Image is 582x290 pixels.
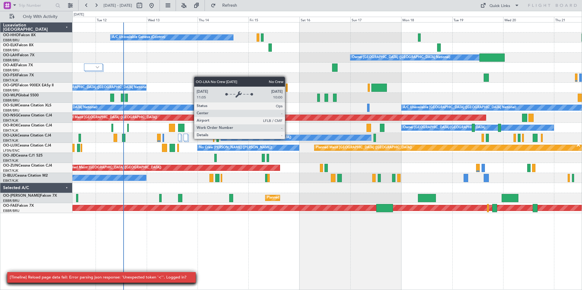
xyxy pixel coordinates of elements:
[3,114,18,117] span: OO-NSG
[3,144,51,147] a: OO-LUXCessna Citation CJ4
[7,12,66,22] button: Only With Activity
[3,64,33,67] a: OO-AIEFalcon 7X
[352,53,450,62] div: Owner [GEOGRAPHIC_DATA] ([GEOGRAPHIC_DATA] National)
[3,168,18,173] a: EBKT/KJK
[3,54,34,57] a: OO-LAHFalcon 7X
[3,68,19,73] a: EBBR/BRU
[3,84,17,87] span: OO-GPE
[103,3,132,8] span: [DATE] - [DATE]
[208,1,244,10] button: Refresh
[3,88,19,93] a: EBBR/BRU
[198,17,248,22] div: Thu 14
[3,43,17,47] span: OO-ELK
[61,113,157,122] div: Planned Maint [GEOGRAPHIC_DATA] ([GEOGRAPHIC_DATA])
[3,124,52,127] a: OO-ROKCessna Citation CJ4
[3,148,20,153] a: LFSN/ENC
[3,164,18,167] span: OO-ZUN
[3,199,19,203] a: EBBR/BRU
[403,123,485,132] div: Owner [GEOGRAPHIC_DATA]-[GEOGRAPHIC_DATA]
[16,15,64,19] span: Only With Activity
[316,143,412,152] div: Planned Maint [GEOGRAPHIC_DATA] ([GEOGRAPHIC_DATA])
[3,104,51,107] a: OO-SLMCessna Citation XLS
[223,133,291,142] div: No Crew Chambery ([GEOGRAPHIC_DATA])
[3,114,52,117] a: OO-NSGCessna Citation CJ4
[10,274,187,281] div: [Timeline] Reload page data fail: Error parsing json response: 'Unexpected token '<''. Logged in?
[477,1,522,10] button: Quick Links
[3,124,18,127] span: OO-ROK
[112,33,165,42] div: A/C Unavailable Geneva (Cointrin)
[3,128,18,133] a: EBKT/KJK
[3,174,15,178] span: D-IBLU
[3,33,36,37] a: OO-HHOFalcon 8X
[46,83,148,92] div: No Crew [GEOGRAPHIC_DATA] ([GEOGRAPHIC_DATA] National)
[401,17,452,22] div: Mon 18
[3,194,40,198] span: OO-[PERSON_NAME]
[3,58,19,63] a: EBBR/BRU
[452,17,503,22] div: Tue 19
[3,78,18,83] a: EBKT/KJK
[503,17,554,22] div: Wed 20
[74,12,84,17] div: [DATE]
[3,209,19,213] a: EBBR/BRU
[403,103,516,112] div: A/C Unavailable [GEOGRAPHIC_DATA] ([GEOGRAPHIC_DATA] National)
[3,204,34,208] a: OO-FAEFalcon 7X
[3,174,48,178] a: D-IBLUCessna Citation M2
[3,134,51,137] a: OO-LXACessna Citation CJ4
[96,17,146,22] div: Tue 12
[3,74,17,77] span: OO-FSX
[3,104,18,107] span: OO-SLM
[3,138,18,143] a: EBKT/KJK
[3,204,17,208] span: OO-FAE
[3,64,16,67] span: OO-AIE
[3,94,18,97] span: OO-WLP
[96,66,99,68] img: arrow-gray.svg
[3,48,19,53] a: EBBR/BRU
[3,54,18,57] span: OO-LAH
[3,74,34,77] a: OO-FSXFalcon 7X
[3,158,18,163] a: EBKT/KJK
[300,17,350,22] div: Sat 16
[267,193,377,202] div: Planned Maint [GEOGRAPHIC_DATA] ([GEOGRAPHIC_DATA] National)
[3,98,19,103] a: EBBR/BRU
[217,3,243,8] span: Refresh
[3,154,16,157] span: OO-JID
[3,33,19,37] span: OO-HHO
[3,108,19,113] a: EBBR/BRU
[3,154,43,157] a: OO-JIDCessna CJ1 525
[350,17,401,22] div: Sun 17
[3,178,18,183] a: EBKT/KJK
[3,38,19,43] a: EBBR/BRU
[199,143,272,152] div: No Crew [PERSON_NAME] ([PERSON_NAME])
[3,43,33,47] a: OO-ELKFalcon 8X
[3,164,52,167] a: OO-ZUNCessna Citation CJ4
[3,194,57,198] a: OO-[PERSON_NAME]Falcon 7X
[3,84,54,87] a: OO-GPEFalcon 900EX EASy II
[19,1,54,10] input: Trip Number
[3,144,17,147] span: OO-LUX
[147,17,198,22] div: Wed 13
[489,3,510,9] div: Quick Links
[248,17,299,22] div: Fri 15
[3,94,39,97] a: OO-WLPGlobal 5500
[3,118,18,123] a: EBKT/KJK
[61,163,161,172] div: Unplanned Maint [GEOGRAPHIC_DATA] ([GEOGRAPHIC_DATA])
[3,134,17,137] span: OO-LXA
